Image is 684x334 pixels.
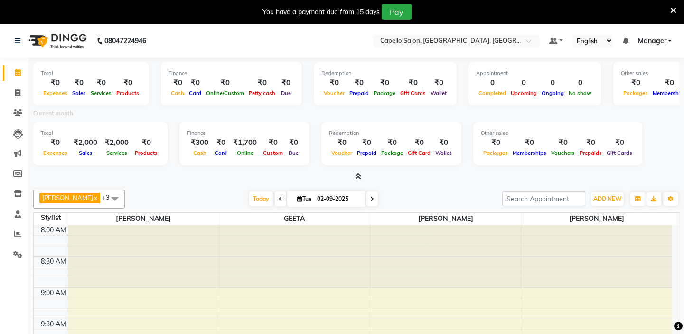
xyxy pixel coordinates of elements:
[169,69,294,77] div: Finance
[355,150,379,156] span: Prepaid
[76,150,95,156] span: Sales
[34,213,68,223] div: Stylist
[286,150,301,156] span: Due
[102,193,117,201] span: +3
[577,150,604,156] span: Prepaids
[476,77,508,88] div: 0
[521,213,672,225] span: [PERSON_NAME]
[39,288,68,298] div: 9:00 AM
[621,90,650,96] span: Packages
[246,90,278,96] span: Petty cash
[93,194,97,201] a: x
[321,77,347,88] div: ₹0
[88,90,114,96] span: Services
[355,137,379,148] div: ₹0
[549,137,577,148] div: ₹0
[246,77,278,88] div: ₹0
[169,77,187,88] div: ₹0
[285,137,302,148] div: ₹0
[405,137,433,148] div: ₹0
[132,137,160,148] div: ₹0
[481,150,510,156] span: Packages
[279,90,293,96] span: Due
[261,150,285,156] span: Custom
[212,137,229,148] div: ₹0
[379,150,405,156] span: Package
[101,137,132,148] div: ₹2,000
[371,90,398,96] span: Package
[314,192,362,206] input: 2025-09-02
[566,90,594,96] span: No show
[132,150,160,156] span: Products
[621,77,650,88] div: ₹0
[41,150,70,156] span: Expenses
[33,109,73,118] label: Current month
[41,129,160,137] div: Total
[433,137,454,148] div: ₹0
[382,4,412,20] button: Pay
[234,150,256,156] span: Online
[104,150,130,156] span: Services
[88,77,114,88] div: ₹0
[321,69,449,77] div: Redemption
[39,319,68,329] div: 9:30 AM
[398,77,428,88] div: ₹0
[41,77,70,88] div: ₹0
[591,192,624,206] button: ADD NEW
[433,150,454,156] span: Wallet
[229,137,261,148] div: ₹1,700
[508,77,539,88] div: 0
[347,90,371,96] span: Prepaid
[347,77,371,88] div: ₹0
[39,257,68,267] div: 8:30 AM
[261,137,285,148] div: ₹0
[549,150,577,156] span: Vouchers
[502,191,585,206] input: Search Appointment
[405,150,433,156] span: Gift Card
[329,137,355,148] div: ₹0
[566,77,594,88] div: 0
[114,77,141,88] div: ₹0
[219,213,370,225] span: GEETA
[41,137,70,148] div: ₹0
[398,90,428,96] span: Gift Cards
[539,77,566,88] div: 0
[476,90,508,96] span: Completed
[70,77,88,88] div: ₹0
[329,129,454,137] div: Redemption
[187,129,302,137] div: Finance
[321,90,347,96] span: Voucher
[39,225,68,235] div: 8:00 AM
[24,28,89,54] img: logo
[481,137,510,148] div: ₹0
[204,77,246,88] div: ₹0
[637,36,666,46] span: Manager
[593,195,621,202] span: ADD NEW
[187,77,204,88] div: ₹0
[329,150,355,156] span: Voucher
[249,191,273,206] span: Today
[41,69,141,77] div: Total
[370,213,521,225] span: [PERSON_NAME]
[70,90,88,96] span: Sales
[428,90,449,96] span: Wallet
[187,137,212,148] div: ₹300
[371,77,398,88] div: ₹0
[428,77,449,88] div: ₹0
[104,28,146,54] b: 08047224946
[476,69,594,77] div: Appointment
[262,7,380,17] div: You have a payment due from 15 days
[191,150,209,156] span: Cash
[204,90,246,96] span: Online/Custom
[70,137,101,148] div: ₹2,000
[42,194,93,201] span: [PERSON_NAME]
[604,137,635,148] div: ₹0
[481,129,635,137] div: Other sales
[510,150,549,156] span: Memberships
[539,90,566,96] span: Ongoing
[187,90,204,96] span: Card
[114,90,141,96] span: Products
[510,137,549,148] div: ₹0
[278,77,294,88] div: ₹0
[68,213,219,225] span: [PERSON_NAME]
